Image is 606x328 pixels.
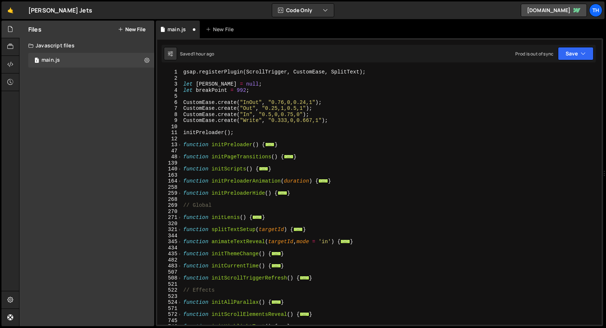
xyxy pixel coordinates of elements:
[157,118,182,124] div: 9
[259,167,268,171] span: ...
[157,306,182,312] div: 571
[42,57,60,64] div: main.js
[157,148,182,154] div: 47
[157,81,182,87] div: 3
[278,191,287,195] span: ...
[157,209,182,215] div: 270
[157,263,182,269] div: 483
[157,245,182,251] div: 434
[157,124,182,130] div: 10
[157,251,182,257] div: 435
[272,4,334,17] button: Code Only
[157,197,182,203] div: 268
[157,239,182,245] div: 345
[157,202,182,209] div: 269
[157,166,182,172] div: 140
[157,160,182,166] div: 139
[157,221,182,227] div: 320
[157,269,182,275] div: 507
[589,4,602,17] a: Th
[157,87,182,94] div: 4
[157,227,182,233] div: 321
[157,257,182,263] div: 482
[284,155,293,159] span: ...
[157,130,182,136] div: 11
[167,26,186,33] div: main.js
[157,215,182,221] div: 271
[157,299,182,306] div: 524
[157,318,182,324] div: 745
[28,6,92,15] div: [PERSON_NAME] Jets
[157,275,182,281] div: 508
[157,281,182,288] div: 521
[35,58,39,64] span: 1
[157,287,182,293] div: 522
[253,215,262,219] span: ...
[157,100,182,106] div: 6
[558,47,594,60] button: Save
[340,239,350,244] span: ...
[157,75,182,82] div: 2
[293,227,303,231] span: ...
[157,311,182,318] div: 572
[265,143,275,147] span: ...
[28,53,154,68] div: 16759/45776.js
[319,179,328,183] span: ...
[157,154,182,160] div: 48
[157,293,182,300] div: 523
[515,51,553,57] div: Prod is out of sync
[157,172,182,179] div: 163
[193,51,214,57] div: 1 hour ago
[157,190,182,197] div: 259
[300,312,309,316] span: ...
[271,264,281,268] span: ...
[19,38,154,53] div: Javascript files
[157,233,182,239] div: 344
[157,178,182,184] div: 164
[157,184,182,191] div: 258
[271,252,281,256] span: ...
[157,105,182,112] div: 7
[157,136,182,142] div: 12
[157,142,182,148] div: 13
[28,25,42,33] h2: Files
[521,4,587,17] a: [DOMAIN_NAME]
[157,112,182,118] div: 8
[180,51,214,57] div: Saved
[157,93,182,100] div: 5
[1,1,19,19] a: 🤙
[157,69,182,75] div: 1
[206,26,237,33] div: New File
[271,300,281,304] span: ...
[300,276,309,280] span: ...
[118,26,145,32] button: New File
